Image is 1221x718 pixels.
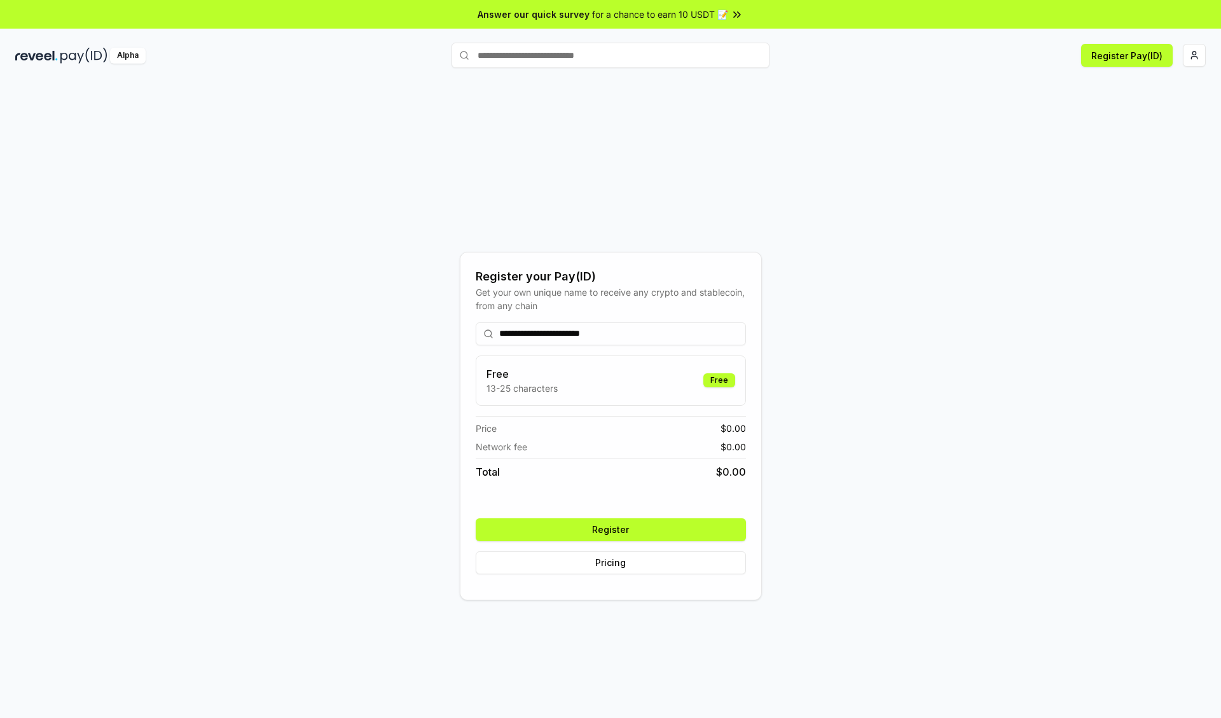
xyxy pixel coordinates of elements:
[110,48,146,64] div: Alpha
[486,366,558,382] h3: Free
[476,440,527,453] span: Network fee
[478,8,590,21] span: Answer our quick survey
[476,464,500,480] span: Total
[721,422,746,435] span: $ 0.00
[721,440,746,453] span: $ 0.00
[60,48,107,64] img: pay_id
[703,373,735,387] div: Free
[476,518,746,541] button: Register
[486,382,558,395] p: 13-25 characters
[1081,44,1173,67] button: Register Pay(ID)
[476,268,746,286] div: Register your Pay(ID)
[15,48,58,64] img: reveel_dark
[592,8,728,21] span: for a chance to earn 10 USDT 📝
[476,286,746,312] div: Get your own unique name to receive any crypto and stablecoin, from any chain
[716,464,746,480] span: $ 0.00
[476,422,497,435] span: Price
[476,551,746,574] button: Pricing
